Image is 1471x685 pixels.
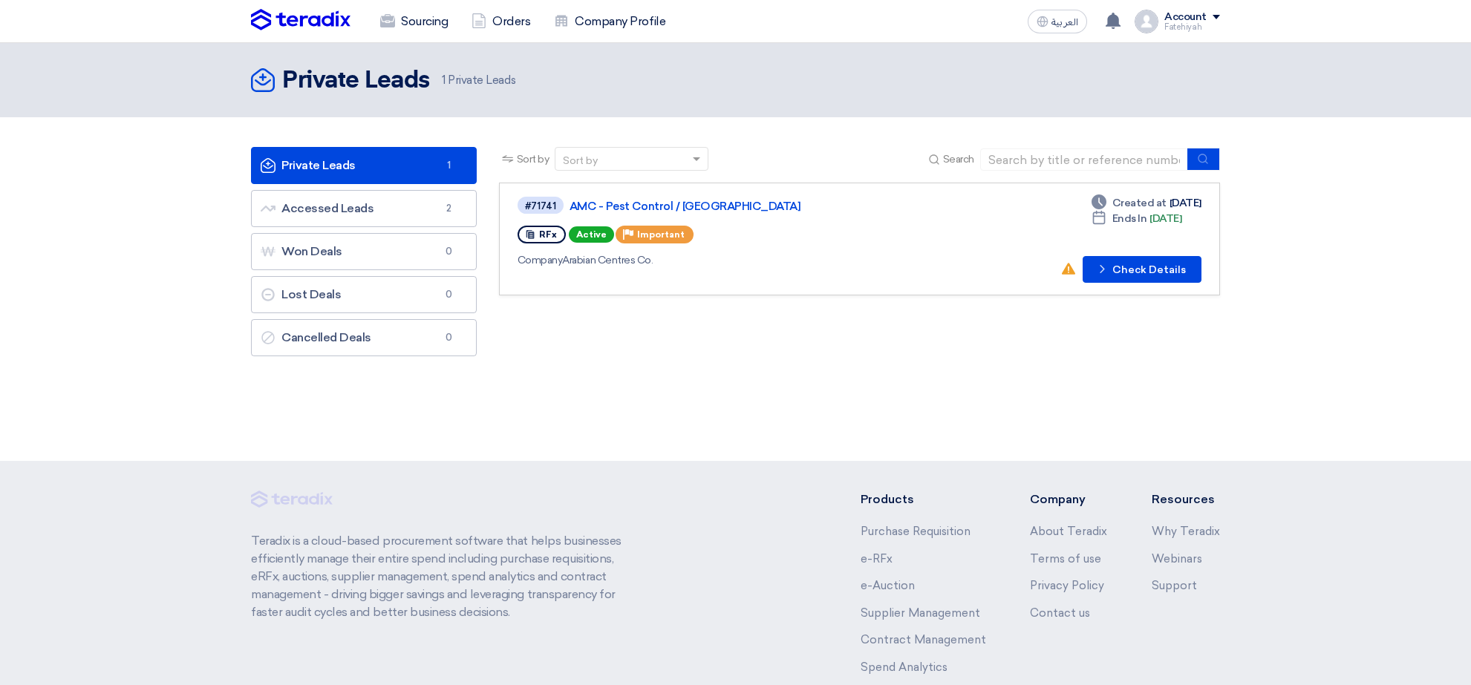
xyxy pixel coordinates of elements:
[1092,195,1201,211] div: [DATE]
[440,201,458,216] span: 2
[251,276,477,313] a: Lost Deals0
[442,73,446,87] span: 1
[251,190,477,227] a: Accessed Leads2
[1152,552,1202,566] a: Webinars
[570,200,941,213] a: AMC - Pest Control / [GEOGRAPHIC_DATA]
[1030,491,1107,508] li: Company
[1030,606,1090,620] a: Contact us
[943,151,974,167] span: Search
[1051,17,1078,27] span: العربية
[1112,211,1147,226] span: Ends In
[1030,525,1107,538] a: About Teradix
[1112,195,1167,211] span: Created at
[1083,256,1201,283] button: Check Details
[861,525,971,538] a: Purchase Requisition
[251,532,639,621] p: Teradix is a cloud-based procurement software that helps businesses efficiently manage their enti...
[569,226,614,243] span: Active
[980,148,1188,171] input: Search by title or reference number
[861,579,915,592] a: e-Auction
[1028,10,1087,33] button: العربية
[861,661,947,674] a: Spend Analytics
[368,5,460,38] a: Sourcing
[1135,10,1158,33] img: profile_test.png
[861,633,986,646] a: Contract Management
[542,5,677,38] a: Company Profile
[1030,552,1101,566] a: Terms of use
[1164,11,1207,24] div: Account
[861,552,893,566] a: e-RFx
[440,158,458,173] span: 1
[251,233,477,270] a: Won Deals0
[861,491,986,508] li: Products
[517,151,549,167] span: Sort by
[440,244,458,259] span: 0
[637,229,685,240] span: Important
[440,330,458,345] span: 0
[518,252,944,268] div: Arabian Centres Co.
[861,606,980,620] a: Supplier Management
[251,319,477,356] a: Cancelled Deals0
[282,66,430,96] h2: Private Leads
[518,254,563,266] span: Company
[539,229,557,240] span: RFx
[1152,491,1220,508] li: Resources
[525,201,556,211] div: #71741
[1092,211,1182,226] div: [DATE]
[460,5,542,38] a: Orders
[251,147,477,184] a: Private Leads1
[1152,525,1220,538] a: Why Teradix
[563,153,598,168] div: Sort by
[251,9,350,31] img: Teradix logo
[1030,579,1104,592] a: Privacy Policy
[442,72,515,89] span: Private Leads
[440,287,458,302] span: 0
[1152,579,1197,592] a: Support
[1164,23,1220,31] div: Fatehiyah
